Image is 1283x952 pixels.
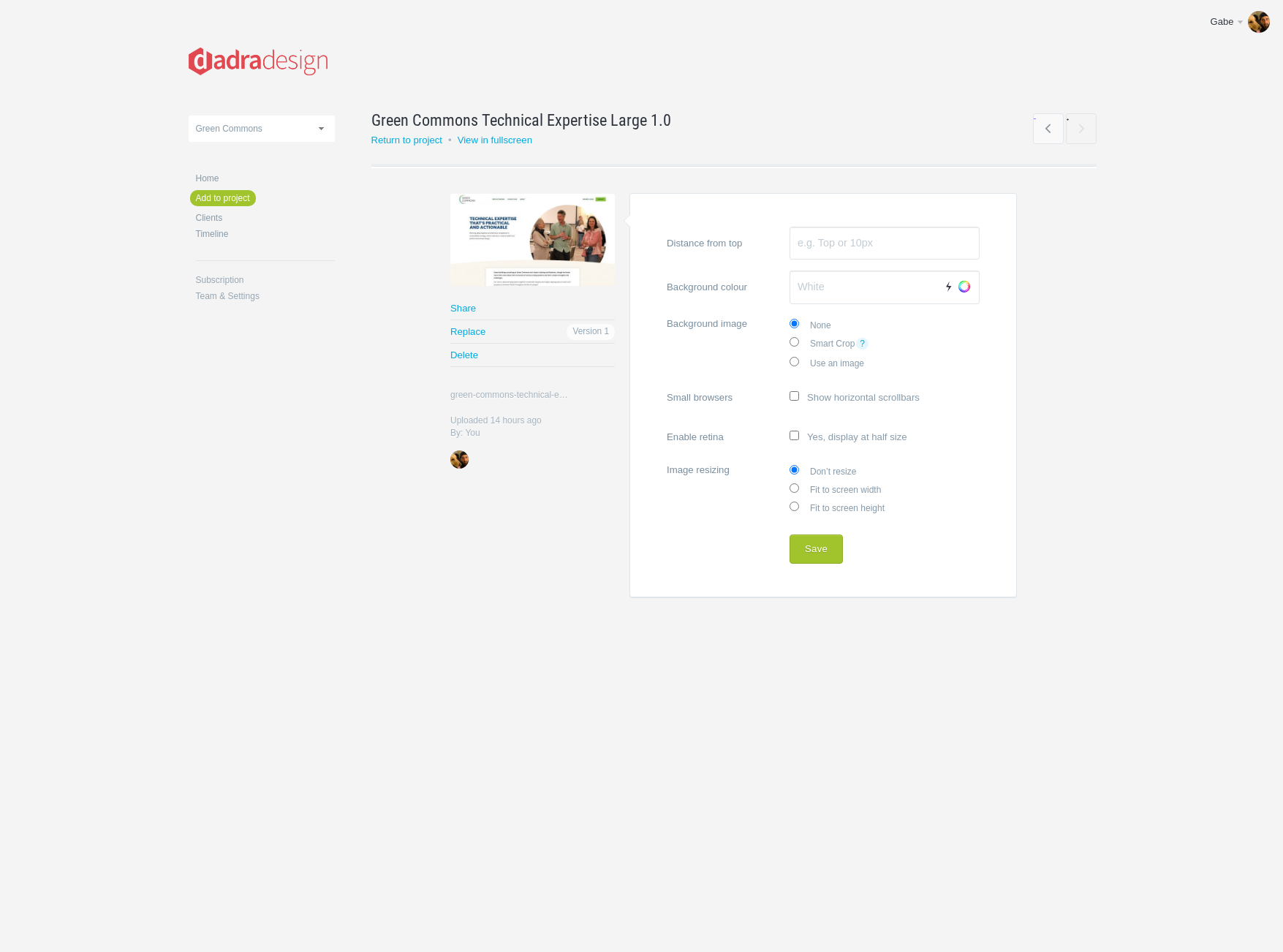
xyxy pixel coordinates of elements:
a: Return to project [371,135,443,146]
label: Don’t resize [790,461,980,480]
input: Background colourAutoChoose [790,271,980,304]
span: Small browsers [667,391,790,402]
a: Timeline [196,230,335,238]
input: Use an image [790,357,799,366]
a: Share [450,297,615,320]
a: ? [856,338,868,350]
span: green-commons-technical-e… [450,389,600,401]
a: Replace [450,320,615,343]
img: 62c98381ecd37f58a7cfd59cae891579 [1248,11,1270,33]
label: Smart Crop [790,333,980,353]
input: Fit to screen width [790,483,799,493]
a: Clients [196,214,335,222]
a: View in fullscreen [458,135,532,146]
input: None [790,319,799,328]
span: Background colour [667,271,773,299]
a: View all by you [450,450,469,469]
img: dadra-logo_20221125084425.png [189,48,328,75]
span: Version 1 [567,324,615,340]
a: Delete [450,344,615,366]
span: Image resizing [667,461,773,482]
span: Distance from top [667,227,773,255]
span: Uploaded 14 hours ago By: You [450,415,542,438]
a: Add to project [190,190,256,206]
img: 62c98381ecd37f58a7cfd59cae891579 [450,450,469,469]
a: Choose [953,276,975,298]
label: Fit to screen width [790,480,980,498]
small: • [448,135,452,146]
input: Distance from top [790,227,980,260]
label: Fit to screen height [790,498,980,516]
span: → [1066,113,1097,144]
div: Gabe [1211,15,1235,29]
input: Enable retinaYes, display at half size [790,431,799,440]
input: Smart Crop? [790,337,799,347]
a: Team & Settings [196,292,335,301]
span: Enable retina [667,431,790,442]
label: Use an image [790,353,980,371]
a: Home [196,174,335,183]
span: Green Commons Technical Expertise Large 1.0 [371,108,671,132]
span: Background image [667,315,773,336]
input: Don’t resize [790,465,799,475]
span: Green Commons [196,124,262,134]
a: ← [1033,113,1064,144]
label: Show horizontal scrollbars [667,382,980,411]
a: Green Commons Technical Expertise Large 1.0 [371,108,1060,132]
a: Auto [939,276,954,298]
a: Gabe [1200,7,1276,37]
input: Small browsersShow horizontal scrollbars [790,391,799,401]
input: Fit to screen height [790,502,799,511]
button: Save [790,534,843,564]
label: Yes, display at half size [667,422,980,450]
label: None [790,315,980,333]
a: Subscription [196,276,335,284]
